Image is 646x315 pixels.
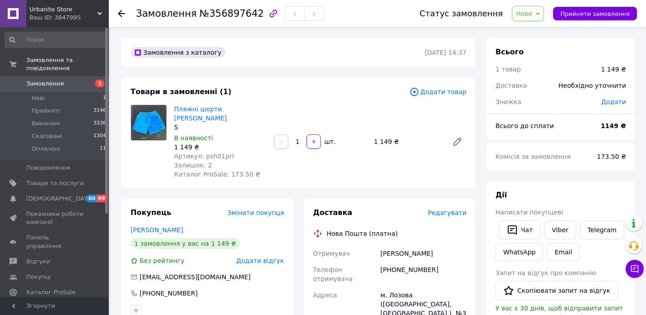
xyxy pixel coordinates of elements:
[86,195,97,202] span: 60
[199,8,264,19] span: №356897642
[495,153,571,160] span: Комісія за замовлення
[516,10,532,17] span: Нове
[32,119,60,128] span: Виконані
[174,134,213,142] span: В наявності
[420,9,503,18] div: Статус замовлення
[370,135,445,148] div: 1 149 ₴
[597,153,626,160] span: 173.50 ₴
[499,220,540,239] button: Чат
[174,143,267,152] div: 1 149 ₴
[560,10,630,17] span: Прийняти замовлення
[313,250,350,257] span: Отримувач
[553,7,637,20] button: Прийняти замовлення
[313,291,337,299] span: Адреса
[228,209,284,216] span: Змінити покупця
[553,76,631,95] div: Необхідно уточнити
[601,98,626,105] span: Додати
[425,49,466,56] time: [DATE] 14:37
[448,133,466,151] a: Редагувати
[93,119,106,128] span: 3336
[118,9,125,18] div: Повернутися назад
[26,210,84,226] span: Показники роботи компанії
[26,258,50,266] span: Відгуки
[93,132,106,140] span: 1304
[495,48,524,56] span: Всього
[139,289,199,298] div: [PHONE_NUMBER]
[174,105,227,122] a: Пляжні шорти [PERSON_NAME]
[313,266,353,282] span: Телефон отримувача
[174,171,260,178] span: Каталог ProSale: 173.50 ₴
[495,98,521,105] span: Знижка
[495,191,507,199] span: Дії
[174,162,212,169] span: Залишок: 2
[131,87,232,96] span: Товари в замовленні (1)
[95,80,104,87] span: 1
[136,8,197,19] span: Замовлення
[26,164,70,172] span: Повідомлення
[409,87,466,97] span: Додати товар
[93,107,106,115] span: 3146
[5,32,107,48] input: Пошук
[131,105,166,140] img: Пляжні шорти ralph lauren
[495,122,554,129] span: Всього до сплати
[322,137,336,146] div: шт.
[580,220,624,239] a: Telegram
[379,262,468,287] div: [PHONE_NUMBER]
[32,145,60,153] span: Оплачені
[32,107,60,115] span: Прийняті
[626,260,644,278] button: Чат з покупцем
[103,94,106,102] span: 1
[131,47,225,58] div: Замовлення з каталогу
[26,234,84,250] span: Панель управління
[140,273,251,281] span: [EMAIL_ADDRESS][DOMAIN_NAME]
[26,288,75,296] span: Каталог ProSale
[131,226,183,234] a: [PERSON_NAME]
[29,14,109,22] div: Ваш ID: 3847995
[140,257,185,264] span: Без рейтингу
[97,195,107,202] span: 99
[495,209,563,216] span: Написати покупцеві
[174,153,234,160] span: Артикул: psh01prl
[131,208,171,217] span: Покупець
[174,123,267,132] div: S
[601,65,626,74] div: 1 149 ₴
[601,122,626,129] b: 1149 ₴
[495,243,543,261] a: WhatsApp
[26,56,109,72] span: Замовлення та повідомлення
[26,195,93,203] span: [DEMOGRAPHIC_DATA]
[32,132,63,140] span: Скасовані
[131,238,240,249] div: 1 замовлення у вас на 1 149 ₴
[26,80,64,88] span: Замовлення
[100,145,106,153] span: 11
[26,273,51,281] span: Покупці
[236,257,284,264] span: Додати відгук
[325,229,400,238] div: Нова Пошта (платна)
[428,209,466,216] span: Редагувати
[495,269,596,277] span: Запит на відгук про компанію
[29,5,97,14] span: Urbanite Store
[495,82,527,89] span: Доставка
[495,281,618,300] button: Скопіювати запит на відгук
[313,208,353,217] span: Доставка
[26,179,84,187] span: Товари та послуги
[495,66,521,73] span: 1 товар
[32,94,45,102] span: Нові
[547,243,580,261] button: Email
[379,245,468,262] div: [PERSON_NAME]
[544,220,576,239] a: Viber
